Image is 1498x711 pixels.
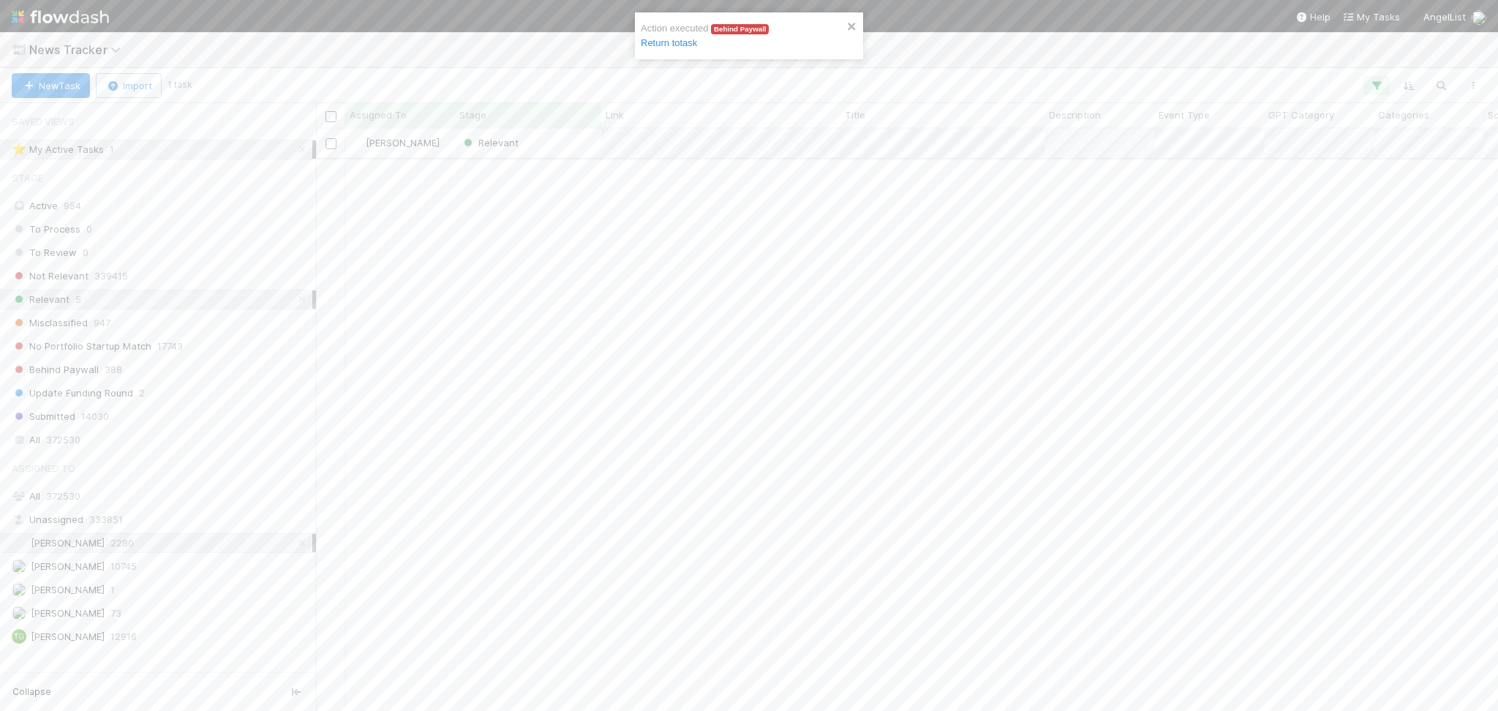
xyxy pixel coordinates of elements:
[29,42,128,57] span: News Tracker
[46,431,80,449] span: 372530
[12,220,80,238] span: To Process
[12,107,75,136] span: Saved Views
[12,582,26,597] img: avatar_8e0a024e-b700-4f9f-aecf-6f1e79dccd3c.png
[12,629,26,644] div: Tory Griffith
[352,137,364,148] img: avatar_d8fc9ee4-bd1b-4062-a2a8-84feb2d97839.png
[325,138,336,149] input: Toggle Row Selected
[847,18,857,33] button: close
[845,108,865,122] span: Title
[157,337,183,355] span: 17743
[110,628,137,646] span: 12916
[14,633,24,641] span: TG
[96,73,162,98] button: Import
[168,78,192,91] small: 1 task
[75,290,81,309] span: 5
[110,581,115,599] span: 1
[12,454,75,483] span: Assigned To
[12,535,26,550] img: avatar_d8fc9ee4-bd1b-4062-a2a8-84feb2d97839.png
[1378,108,1429,122] span: Categories
[711,24,769,35] span: Behind Paywall
[94,267,128,285] span: 339415
[12,337,151,355] span: No Portfolio Startup Match
[351,135,440,150] div: [PERSON_NAME]
[12,606,26,620] img: avatar_c3a0099a-786e-4408-a13b-262db10dcd3b.png
[12,73,90,98] button: NewTask
[12,431,312,449] div: All
[1423,11,1466,23] span: AngelList
[31,537,105,549] span: [PERSON_NAME]
[1159,108,1210,122] span: Event Type
[12,43,26,56] span: 📰
[110,557,137,576] span: 10745
[12,384,133,402] span: Update Funding Round
[46,490,80,502] span: 372530
[606,108,624,122] span: Link
[12,487,312,505] div: All
[12,244,77,262] span: To Review
[12,314,88,332] span: Misclassified
[12,290,69,309] span: Relevant
[1049,108,1101,122] span: Description
[86,220,92,238] span: 0
[110,534,134,552] span: 2280
[461,137,519,148] span: Relevant
[31,584,105,595] span: [PERSON_NAME]
[12,197,312,215] div: Active
[105,361,122,379] span: 388
[350,108,407,122] span: Assigned To
[89,511,123,529] span: 333851
[12,140,104,159] div: My Active Tasks
[31,607,105,619] span: [PERSON_NAME]
[110,604,121,622] span: 73
[12,4,109,29] img: logo-inverted-e16ddd16eac7371096b0.svg
[12,361,99,379] span: Behind Paywall
[12,163,43,192] span: Stage
[83,244,89,262] span: 0
[1472,10,1486,25] img: avatar_d8fc9ee4-bd1b-4062-a2a8-84feb2d97839.png
[12,267,89,285] span: Not Relevant
[1295,10,1330,24] div: Help
[325,111,336,122] input: Toggle All Rows Selected
[12,685,51,699] span: Collapse
[81,407,109,426] span: 14030
[110,140,114,159] span: 1
[1268,108,1334,122] span: GPT Category
[12,143,26,155] span: ⭐
[31,560,105,572] span: [PERSON_NAME]
[366,137,440,148] span: [PERSON_NAME]
[12,559,26,573] img: avatar_1a1d5361-16dd-4910-a949-020dcd9f55a3.png
[64,200,81,211] span: 954
[139,384,145,402] span: 2
[1342,10,1400,24] a: My Tasks
[12,407,75,426] span: Submitted
[12,511,312,529] div: Unassigned
[1342,11,1400,23] span: My Tasks
[459,108,486,122] span: Stage
[461,135,519,150] div: Relevant
[641,23,769,48] span: Action executed
[31,631,105,642] span: [PERSON_NAME]
[641,37,697,48] a: Return totask
[94,314,110,332] span: 947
